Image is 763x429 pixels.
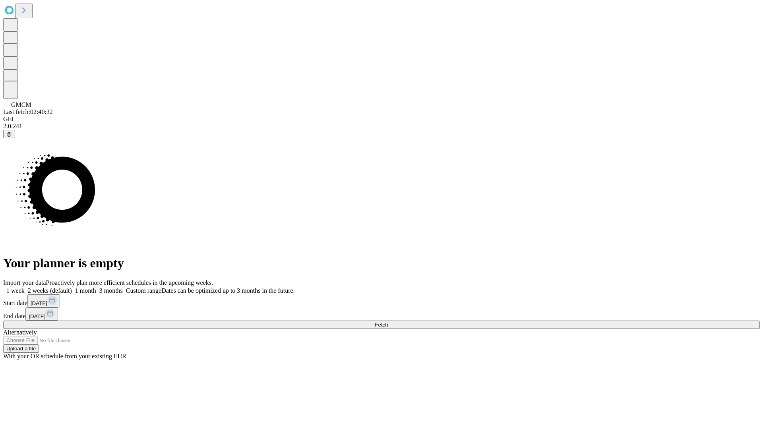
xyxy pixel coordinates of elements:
[3,329,37,336] span: Alternatively
[375,322,388,328] span: Fetch
[3,256,760,271] h1: Your planner is empty
[3,123,760,130] div: 2.0.241
[161,287,294,294] span: Dates can be optimized up to 3 months in the future.
[3,321,760,329] button: Fetch
[11,101,31,108] span: GMCM
[28,287,72,294] span: 2 weeks (default)
[75,287,96,294] span: 1 month
[27,294,60,307] button: [DATE]
[6,131,12,137] span: @
[3,294,760,307] div: Start date
[3,353,126,359] span: With your OR schedule from your existing EHR
[126,287,161,294] span: Custom range
[3,279,46,286] span: Import your data
[3,116,760,123] div: GEI
[6,287,25,294] span: 1 week
[99,287,123,294] span: 3 months
[31,300,47,306] span: [DATE]
[3,344,39,353] button: Upload a file
[3,108,53,115] span: Last fetch: 02:40:32
[46,279,213,286] span: Proactively plan more efficient schedules in the upcoming weeks.
[29,313,45,319] span: [DATE]
[25,307,58,321] button: [DATE]
[3,307,760,321] div: End date
[3,130,15,138] button: @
